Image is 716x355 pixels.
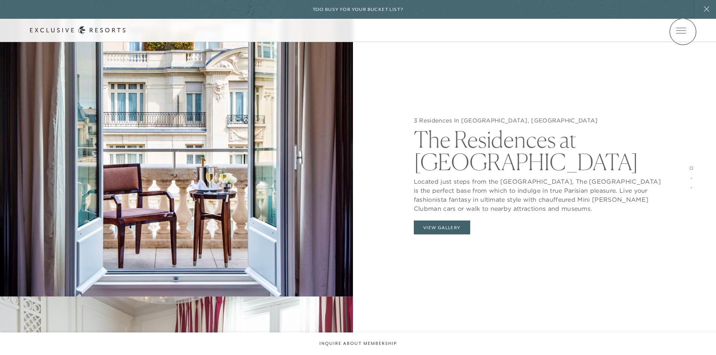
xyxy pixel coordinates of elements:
p: Located just steps from the [GEOGRAPHIC_DATA], The [GEOGRAPHIC_DATA] is the perfect base from whi... [414,173,666,213]
h2: The Residences at [GEOGRAPHIC_DATA] [414,124,666,173]
button: Open navigation [676,28,686,33]
button: View Gallery [414,221,470,235]
h6: Too busy for your bucket list? [313,6,404,13]
h5: 3 Residences In [GEOGRAPHIC_DATA], [GEOGRAPHIC_DATA] [414,117,666,124]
